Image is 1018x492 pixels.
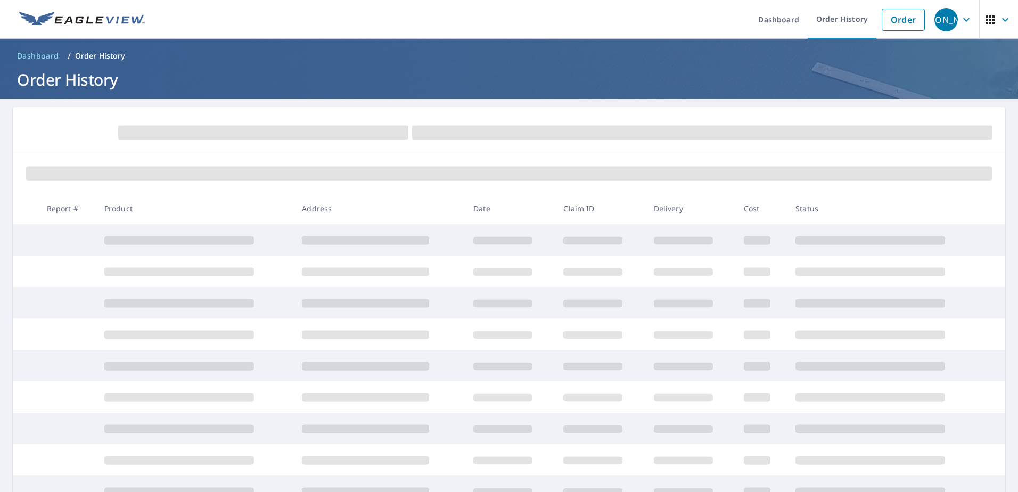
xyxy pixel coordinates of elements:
a: Dashboard [13,47,63,64]
th: Report # [38,193,96,224]
th: Cost [735,193,787,224]
th: Claim ID [555,193,645,224]
th: Product [96,193,294,224]
div: [PERSON_NAME] [934,8,958,31]
p: Order History [75,51,125,61]
th: Address [293,193,465,224]
a: Order [882,9,925,31]
nav: breadcrumb [13,47,1005,64]
img: EV Logo [19,12,145,28]
h1: Order History [13,69,1005,91]
th: Status [787,193,985,224]
th: Date [465,193,555,224]
th: Delivery [645,193,735,224]
span: Dashboard [17,51,59,61]
li: / [68,50,71,62]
